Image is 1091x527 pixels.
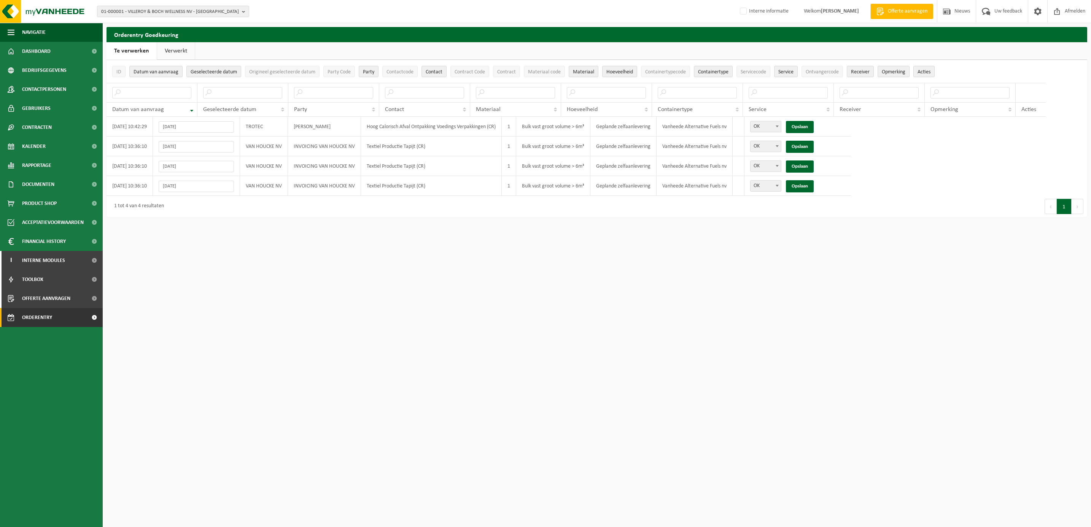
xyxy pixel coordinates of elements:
td: VAN HOUCKE NV [240,137,288,156]
button: ContractContract: Activate to sort [493,66,520,77]
span: OK [751,141,781,152]
span: I [8,251,14,270]
button: ServiceService: Activate to sort [774,66,798,77]
span: Contact [426,69,442,75]
a: Offerte aanvragen [870,4,933,19]
td: [PERSON_NAME] [288,117,361,137]
button: ContactContact: Activate to sort [421,66,447,77]
span: Contact [385,106,404,113]
span: Servicecode [741,69,766,75]
span: OK [750,121,781,132]
button: Contract CodeContract Code: Activate to sort [450,66,489,77]
span: Contactpersonen [22,80,66,99]
span: Materiaal [476,106,501,113]
button: ContainertypecodeContainertypecode: Activate to sort [641,66,690,77]
span: Geselecteerde datum [203,106,256,113]
button: Acties [913,66,935,77]
span: Documenten [22,175,54,194]
h2: Orderentry Goedkeuring [107,27,1087,42]
td: [DATE] 10:36:10 [107,176,153,196]
span: Navigatie [22,23,46,42]
td: Textiel Productie Tapijt (CR) [361,156,502,176]
td: Vanheede Alternative Fuels nv [657,156,733,176]
span: Offerte aanvragen [886,8,929,15]
td: Textiel Productie Tapijt (CR) [361,176,502,196]
button: Materiaal codeMateriaal code: Activate to sort [524,66,565,77]
td: INVOICING VAN HOUCKE NV [288,176,361,196]
button: OntvangercodeOntvangercode: Activate to sort [802,66,843,77]
td: Hoog Calorisch Afval Ontpakking Voedings Verpakkingen (CR) [361,117,502,137]
button: PartyParty: Activate to sort [359,66,379,77]
button: MateriaalMateriaal: Activate to sort [569,66,598,77]
span: Receiver [840,106,861,113]
span: Containertype [698,69,728,75]
span: Acceptatievoorwaarden [22,213,84,232]
td: 1 [502,137,516,156]
span: Opmerking [882,69,905,75]
td: INVOICING VAN HOUCKE NV [288,137,361,156]
button: 01-000001 - VILLEROY & BOCH WELLNESS NV - [GEOGRAPHIC_DATA] [97,6,249,17]
span: Datum van aanvraag [134,69,178,75]
span: Contactcode [386,69,413,75]
td: Bulk vast groot volume > 6m³ [516,117,590,137]
td: VAN HOUCKE NV [240,156,288,176]
span: Offerte aanvragen [22,289,70,308]
button: HoeveelheidHoeveelheid: Activate to sort [602,66,637,77]
span: Party [294,106,307,113]
span: Party [363,69,374,75]
td: 1 [502,156,516,176]
span: OK [751,161,781,171]
strong: [PERSON_NAME] [821,8,859,14]
button: Party CodeParty Code: Activate to sort [323,66,355,77]
span: Hoeveelheid [606,69,633,75]
td: Geplande zelfaanlevering [590,176,657,196]
a: Te verwerken [107,42,157,60]
span: Rapportage [22,156,51,175]
span: Materiaal code [528,69,561,75]
div: 1 tot 4 van 4 resultaten [110,200,164,213]
span: Interne modules [22,251,65,270]
td: Vanheede Alternative Fuels nv [657,176,733,196]
td: TROTEC [240,117,288,137]
span: Bedrijfsgegevens [22,61,67,80]
td: [DATE] 10:36:10 [107,137,153,156]
span: Gebruikers [22,99,51,118]
span: Containertype [658,106,693,113]
td: INVOICING VAN HOUCKE NV [288,156,361,176]
span: Containertypecode [645,69,686,75]
a: Opslaan [786,141,814,153]
button: Geselecteerde datumGeselecteerde datum: Activate to sort [186,66,241,77]
span: Contract [497,69,516,75]
span: Kalender [22,137,46,156]
td: Vanheede Alternative Fuels nv [657,137,733,156]
span: Contract Code [455,69,485,75]
td: Geplande zelfaanlevering [590,156,657,176]
span: Datum van aanvraag [112,106,164,113]
button: IDID: Activate to sort [112,66,126,77]
span: Orderentry Goedkeuring [22,308,86,327]
button: ServicecodeServicecode: Activate to sort [736,66,770,77]
label: Interne informatie [738,6,789,17]
button: Datum van aanvraagDatum van aanvraag: Activate to remove sorting [129,66,183,77]
td: 1 [502,176,516,196]
span: Ontvangercode [806,69,839,75]
button: Origineel geselecteerde datumOrigineel geselecteerde datum: Activate to sort [245,66,320,77]
span: Hoeveelheid [567,106,598,113]
button: ContainertypeContainertype: Activate to sort [694,66,733,77]
span: Service [749,106,767,113]
button: ContactcodeContactcode: Activate to sort [382,66,418,77]
button: Previous [1045,199,1057,214]
span: 01-000001 - VILLEROY & BOCH WELLNESS NV - [GEOGRAPHIC_DATA] [101,6,239,17]
button: OpmerkingOpmerking: Activate to sort [878,66,910,77]
span: Origineel geselecteerde datum [249,69,315,75]
button: 1 [1057,199,1072,214]
td: Geplande zelfaanlevering [590,137,657,156]
a: Opslaan [786,121,814,133]
span: OK [750,160,781,172]
span: ID [116,69,121,75]
td: 1 [502,117,516,137]
span: Contracten [22,118,52,137]
td: [DATE] 10:42:29 [107,117,153,137]
td: Geplande zelfaanlevering [590,117,657,137]
a: Opslaan [786,160,814,173]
